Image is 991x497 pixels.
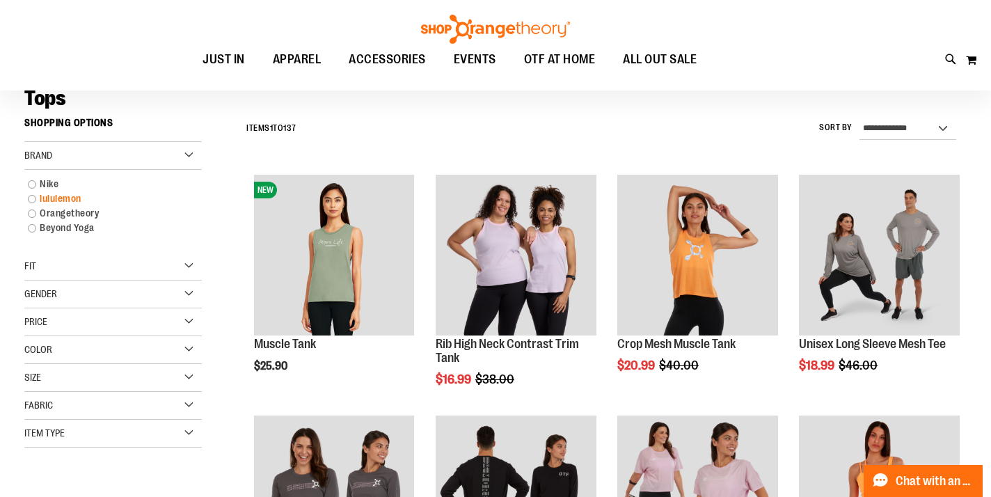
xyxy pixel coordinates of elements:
[21,221,191,235] a: Beyond Yoga
[24,400,53,411] span: Fabric
[792,168,967,408] div: product
[819,122,853,134] label: Sort By
[254,175,415,336] img: Muscle Tank
[617,175,778,336] img: Crop Mesh Muscle Tank primary image
[24,288,57,299] span: Gender
[270,123,273,133] span: 1
[454,44,496,75] span: EVENTS
[799,175,960,336] img: Unisex Long Sleeve Mesh Tee primary image
[617,175,778,338] a: Crop Mesh Muscle Tank primary image
[475,372,516,386] span: $38.00
[24,86,65,110] span: Tops
[429,168,603,421] div: product
[254,175,415,338] a: Muscle TankNEW
[24,316,47,327] span: Price
[659,358,701,372] span: $40.00
[283,123,296,133] span: 137
[24,150,52,161] span: Brand
[617,358,657,372] span: $20.99
[436,175,596,336] img: Rib Tank w/ Contrast Binding primary image
[203,44,245,75] span: JUST IN
[864,465,983,497] button: Chat with an Expert
[436,337,579,365] a: Rib High Neck Contrast Trim Tank
[254,337,316,351] a: Muscle Tank
[610,168,785,408] div: product
[24,427,65,439] span: Item Type
[254,182,277,198] span: NEW
[246,118,296,139] h2: Items to
[419,15,572,44] img: Shop Orangetheory
[273,44,322,75] span: APPAREL
[524,44,596,75] span: OTF AT HOME
[21,206,191,221] a: Orangetheory
[24,344,52,355] span: Color
[799,358,837,372] span: $18.99
[799,175,960,338] a: Unisex Long Sleeve Mesh Tee primary image
[436,372,473,386] span: $16.99
[247,168,422,408] div: product
[254,360,290,372] span: $25.90
[799,337,946,351] a: Unisex Long Sleeve Mesh Tee
[21,191,191,206] a: lululemon
[839,358,880,372] span: $46.00
[617,337,736,351] a: Crop Mesh Muscle Tank
[349,44,426,75] span: ACCESSORIES
[896,475,974,488] span: Chat with an Expert
[24,111,202,142] strong: Shopping Options
[21,177,191,191] a: Nike
[24,372,41,383] span: Size
[436,175,596,338] a: Rib Tank w/ Contrast Binding primary image
[24,260,36,271] span: Fit
[623,44,697,75] span: ALL OUT SALE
